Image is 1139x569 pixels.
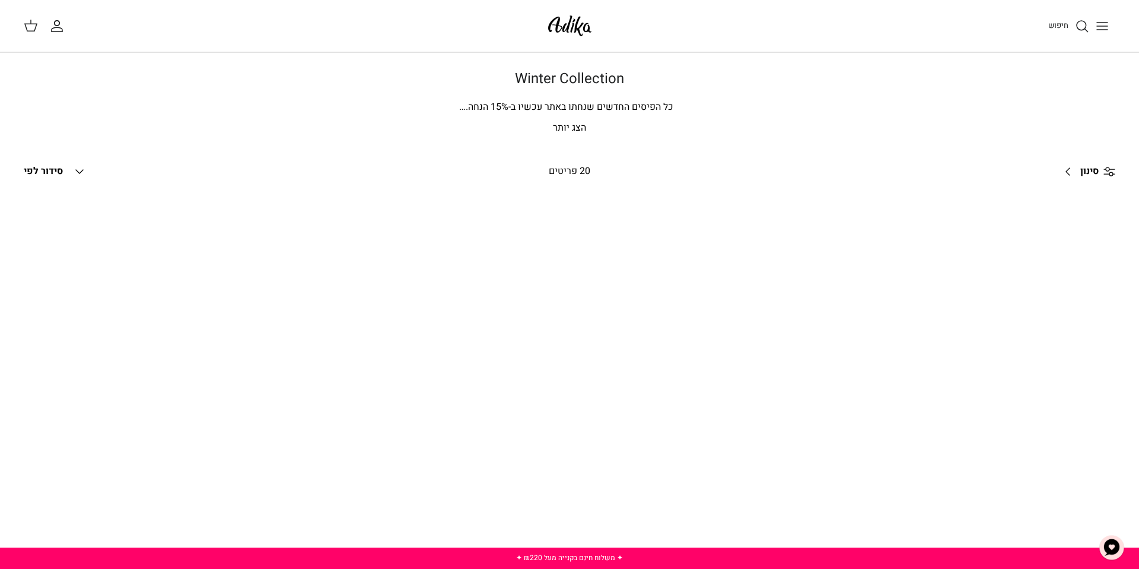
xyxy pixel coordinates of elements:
span: כל הפיסים החדשים שנחתו באתר עכשיו ב- [508,100,673,114]
a: סינון [1057,157,1115,186]
button: צ'אט [1094,530,1130,565]
span: חיפוש [1048,20,1068,31]
div: 20 פריטים [444,164,695,179]
button: Toggle menu [1089,13,1115,39]
p: הצג יותר [154,121,985,136]
span: % הנחה. [459,100,508,114]
button: סידור לפי [24,159,87,185]
a: חיפוש [1048,19,1089,33]
a: החשבון שלי [50,19,69,33]
span: סינון [1080,164,1099,179]
span: סידור לפי [24,164,63,178]
a: ✦ משלוח חינם בקנייה מעל ₪220 ✦ [516,552,623,563]
h1: Winter Collection [154,71,985,88]
span: 15 [491,100,501,114]
img: Adika IL [545,12,595,40]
